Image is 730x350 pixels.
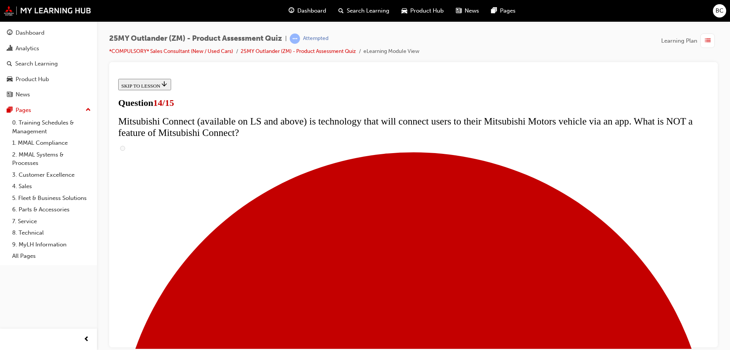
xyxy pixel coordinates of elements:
button: Pages [3,103,94,117]
button: BC [713,4,726,18]
span: News [465,6,479,15]
a: 1. MMAL Compliance [9,137,94,149]
a: Dashboard [3,26,94,40]
span: pages-icon [491,6,497,16]
a: 5. Fleet & Business Solutions [9,192,94,204]
span: up-icon [86,105,91,115]
a: search-iconSearch Learning [332,3,395,19]
a: News [3,88,94,102]
span: guage-icon [289,6,294,16]
span: learningRecordVerb_ATTEMPT-icon [290,34,300,44]
span: news-icon [456,6,462,16]
a: Product Hub [3,72,94,86]
a: 25MY Outlander (ZM) - Product Assessment Quiz [241,48,356,54]
a: 2. MMAL Systems & Processes [9,149,94,169]
span: car-icon [401,6,407,16]
img: mmal [4,6,91,16]
a: guage-iconDashboard [282,3,332,19]
span: | [285,34,287,43]
a: 3. Customer Excellence [9,169,94,181]
button: Learning Plan [661,34,718,48]
div: Attempted [303,35,328,42]
a: *COMPULSORY* Sales Consultant (New / Used Cars) [109,48,233,54]
div: Product Hub [16,75,49,84]
span: Pages [500,6,516,15]
a: Search Learning [3,57,94,71]
a: pages-iconPages [485,3,522,19]
a: 0. Training Schedules & Management [9,117,94,137]
span: guage-icon [7,30,13,37]
div: Pages [16,106,31,115]
span: 25MY Outlander (ZM) - Product Assessment Quiz [109,34,282,43]
a: Analytics [3,42,94,56]
a: 6. Parts & Accessories [9,204,94,216]
a: 4. Sales [9,181,94,192]
div: News [16,90,30,99]
span: list-icon [705,36,711,46]
div: Search Learning [15,59,58,68]
span: search-icon [338,6,344,16]
div: Analytics [16,44,39,53]
span: Learning Plan [661,37,697,45]
span: search-icon [7,61,12,67]
button: DashboardAnalyticsSearch LearningProduct HubNews [3,24,94,103]
span: car-icon [7,76,13,83]
a: news-iconNews [450,3,485,19]
a: 9. MyLH Information [9,239,94,251]
span: BC [716,6,724,15]
span: Dashboard [297,6,326,15]
a: car-iconProduct Hub [395,3,450,19]
li: eLearning Module View [363,47,419,56]
span: Search Learning [347,6,389,15]
span: SKIP TO LESSON [6,7,53,13]
span: Product Hub [410,6,444,15]
a: All Pages [9,250,94,262]
span: chart-icon [7,45,13,52]
div: Dashboard [16,29,44,37]
a: 8. Technical [9,227,94,239]
span: pages-icon [7,107,13,114]
span: news-icon [7,91,13,98]
a: 7. Service [9,216,94,227]
span: prev-icon [84,335,89,344]
button: SKIP TO LESSON [3,3,56,14]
